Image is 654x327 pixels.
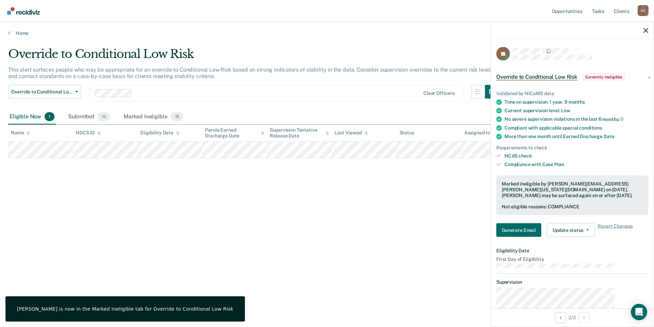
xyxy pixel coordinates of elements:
[491,308,654,326] div: 2 / 2
[496,248,648,254] dt: Eligibility Date
[583,74,625,80] span: Currently ineligible
[569,99,585,105] span: months
[7,7,40,15] img: Recidiviz
[502,204,643,210] div: Not eligible reasons: COMPLIANCE
[504,162,648,167] div: Compliance with Case
[555,312,566,323] button: Previous Opportunity
[504,153,648,159] div: NCJIS
[11,89,73,95] span: Override to Conditional Low Risk
[8,109,56,124] div: Eligible Now
[11,130,30,136] div: Name
[597,223,633,237] span: Revert Changes
[270,127,329,139] div: Supervision Tentative Release Date
[638,5,649,16] button: Profile dropdown button
[45,112,54,121] span: 1
[8,66,494,79] p: This alert surfaces people who may be appropriate for an override to Conditional Low Risk based o...
[98,112,110,121] span: 10
[602,116,624,122] span: months
[604,133,614,139] span: Date
[504,125,648,131] div: Compliant with applicable special
[67,109,111,124] div: Submitted
[464,130,496,136] div: Assigned to
[400,130,414,136] div: Status
[423,90,455,96] div: Clear officers
[504,99,648,105] div: Time on supervision: 1 year, 9
[8,47,499,66] div: Override to Conditional Low Risk
[496,145,648,150] div: Requirements to check
[496,223,544,237] a: Navigate to form link
[17,306,233,312] div: [PERSON_NAME] is now in the Marked Ineligible tab for Override to Conditional Low Risk
[579,312,590,323] button: Next Opportunity
[8,30,646,36] a: Home
[496,279,648,285] dt: Supervision
[76,130,101,136] div: NDCS ID
[122,109,185,124] div: Marked Ineligible
[561,108,570,113] span: Low
[496,256,648,262] dt: First Day of Eligibility
[502,181,643,198] div: Marked ineligible by [PERSON_NAME][EMAIL_ADDRESS][PERSON_NAME][US_STATE][DOMAIN_NAME] on [DATE]. ...
[171,112,183,121] span: 15
[496,74,577,80] span: Override to Conditional Low Risk
[496,223,541,237] button: Generate Email
[140,130,180,136] div: Eligibility Date
[504,108,648,114] div: Current supervision level:
[631,304,647,320] div: Open Intercom Messenger
[547,223,595,237] button: Update status
[491,66,654,88] div: Override to Conditional Low RiskCurrently ineligible
[205,127,264,139] div: Parole Earned Discharge Date
[638,5,649,16] div: K S
[496,91,648,96] div: Validated by NICaMS data
[579,125,602,130] span: conditions
[504,116,648,122] div: No severe supervision violations in the last 6
[504,133,648,139] div: More than one month until Earned Discharge
[554,162,564,167] span: Plan
[518,153,532,159] span: check
[334,130,368,136] div: Last Viewed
